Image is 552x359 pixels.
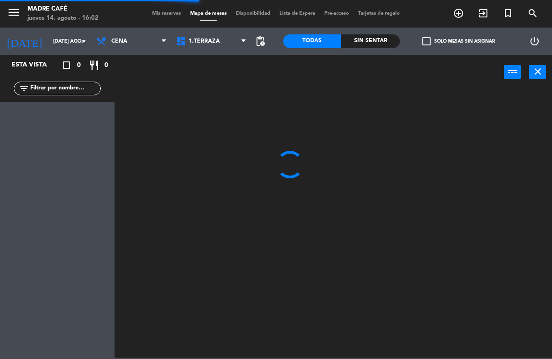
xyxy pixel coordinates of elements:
span: RESERVAR MESA [446,6,471,21]
button: close [529,65,546,79]
span: WALK IN [471,6,496,21]
span: Tarjetas de regalo [354,11,404,16]
i: menu [7,6,21,19]
i: exit_to_app [478,8,489,19]
span: Cena [111,38,127,44]
label: Solo mesas sin asignar [422,37,495,45]
span: Mis reservas [148,11,186,16]
div: jueves 14. agosto - 16:02 [27,14,98,23]
i: close [532,66,543,77]
span: Lista de Espera [275,11,320,16]
i: power_settings_new [529,36,540,47]
span: BUSCAR [520,6,545,21]
i: restaurant [88,60,99,71]
span: Disponibilidad [231,11,275,16]
div: Todas [283,34,342,48]
i: search [527,8,538,19]
i: add_circle_outline [453,8,464,19]
i: filter_list [18,83,29,94]
input: Filtrar por nombre... [29,83,100,94]
span: Pre-acceso [320,11,354,16]
i: power_input [507,66,518,77]
span: 0 [104,60,108,71]
span: check_box_outline_blank [422,37,431,45]
span: 0 [77,60,81,71]
div: Madre Café [27,5,98,14]
button: power_input [504,65,521,79]
i: arrow_drop_down [78,36,89,47]
i: crop_square [61,60,72,71]
div: Esta vista [5,60,66,71]
span: Reserva especial [496,6,520,21]
i: turned_in_not [503,8,514,19]
span: pending_actions [255,36,266,47]
span: 1.Terraza [189,38,220,44]
div: Sin sentar [341,34,400,48]
span: Mapa de mesas [186,11,231,16]
button: menu [7,6,21,22]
